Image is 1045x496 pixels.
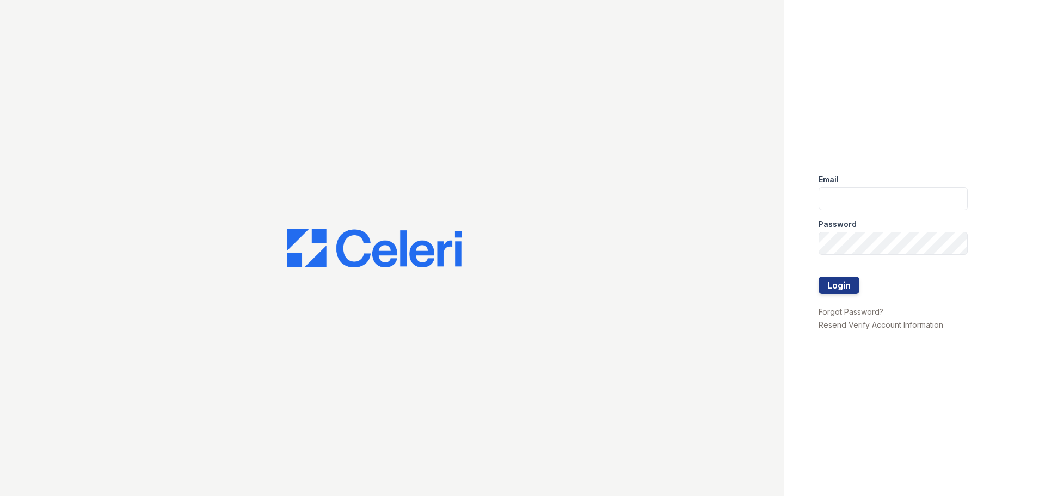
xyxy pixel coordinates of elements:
[819,219,857,230] label: Password
[819,174,839,185] label: Email
[287,229,462,268] img: CE_Logo_Blue-a8612792a0a2168367f1c8372b55b34899dd931a85d93a1a3d3e32e68fde9ad4.png
[819,320,943,329] a: Resend Verify Account Information
[819,277,859,294] button: Login
[819,307,883,316] a: Forgot Password?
